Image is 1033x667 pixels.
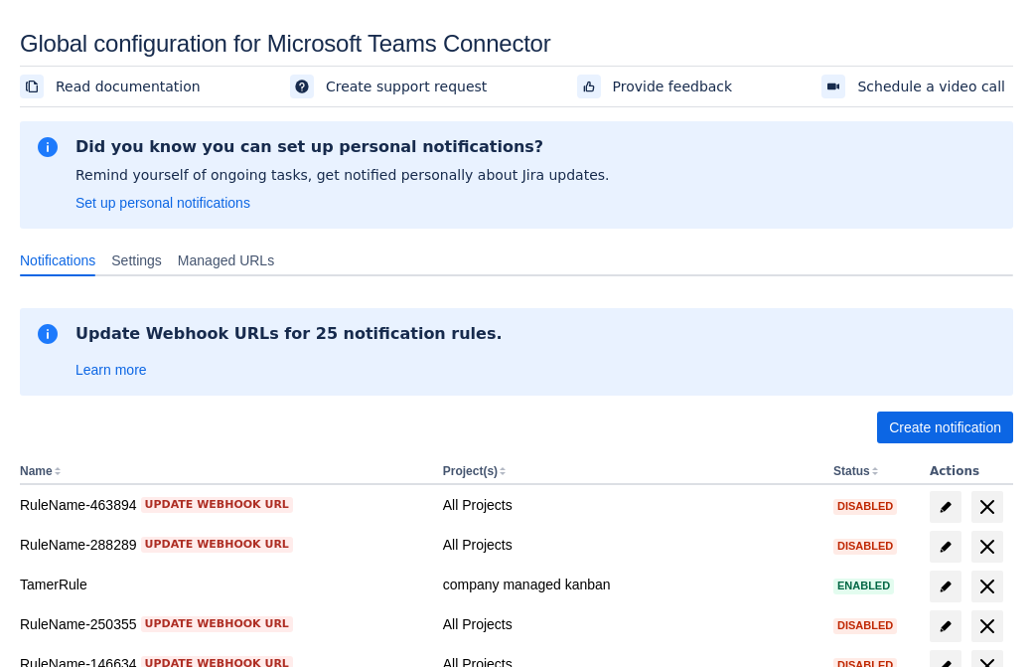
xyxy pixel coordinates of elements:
span: edit [938,539,954,555]
span: Enabled [833,581,894,591]
a: Create support request [290,75,495,98]
span: support [294,79,310,94]
div: TamerRule [20,575,427,594]
span: delete [975,614,999,638]
span: videoCall [825,79,841,94]
div: RuleName-288289 [20,535,427,555]
span: Update webhook URL [145,537,289,553]
p: Remind yourself of ongoing tasks, get notified personally about Jira updates. [75,165,610,185]
span: Disabled [833,501,897,512]
span: edit [938,499,954,515]
span: Create notification [889,412,1001,443]
button: Create notification [877,412,1013,443]
a: Learn more [75,360,147,380]
div: Global configuration for Microsoft Teams Connector [20,30,1013,58]
span: Settings [111,250,162,270]
div: All Projects [443,614,817,634]
div: RuleName-463894 [20,495,427,515]
button: Status [833,464,870,478]
th: Actions [922,459,1013,485]
span: delete [975,495,999,519]
div: RuleName-250355 [20,614,427,634]
span: documentation [24,79,40,94]
span: delete [975,575,999,598]
span: edit [938,579,954,594]
a: Read documentation [20,75,209,98]
span: Provide feedback [613,77,733,96]
span: Schedule a video call [857,77,1005,96]
span: Read documentation [56,77,201,96]
a: Schedule a video call [821,75,1013,98]
span: Managed URLs [178,250,274,270]
a: Set up personal notifications [75,193,250,213]
div: All Projects [443,495,817,515]
span: Disabled [833,541,897,552]
div: All Projects [443,535,817,555]
span: edit [938,618,954,634]
span: information [36,322,60,346]
div: company managed kanban [443,575,817,594]
span: Disabled [833,620,897,631]
span: Update webhook URL [145,497,289,513]
span: delete [975,535,999,559]
h2: Did you know you can set up personal notifications? [75,137,610,157]
button: Project(s) [443,464,498,478]
a: Provide feedback [577,75,741,98]
h2: Update Webhook URLs for 25 notification rules. [75,324,503,344]
button: Name [20,464,53,478]
span: Notifications [20,250,95,270]
span: information [36,135,60,159]
span: feedback [581,79,597,94]
span: Update webhook URL [145,616,289,632]
span: Create support request [326,77,487,96]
